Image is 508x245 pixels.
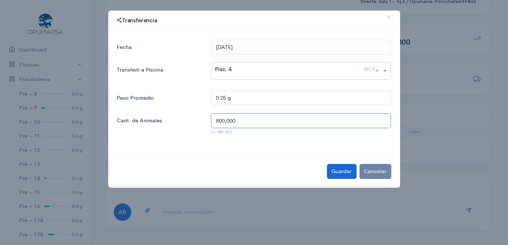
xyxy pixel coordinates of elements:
[387,12,391,23] span: ×
[327,164,357,179] button: Guardar
[360,164,391,179] button: Cancelar
[117,16,157,25] h4: Transferencia
[211,91,391,106] input: #.# g
[113,91,207,106] label: Peso Promedio
[211,128,391,135] div: (~ 441 lb)
[113,113,207,138] label: Cant. de Animales
[375,67,381,75] span: Clear all
[113,62,207,83] label: Transferir a Piscina
[378,8,400,28] button: Close
[113,40,207,55] label: Fecha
